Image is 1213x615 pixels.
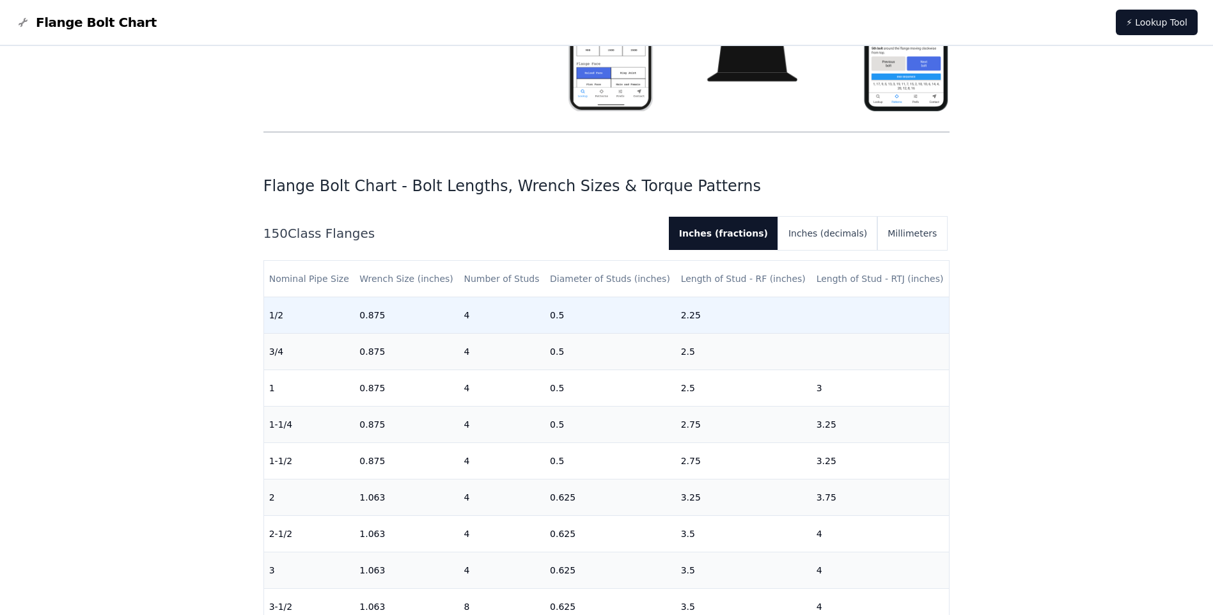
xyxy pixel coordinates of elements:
[354,370,458,407] td: 0.875
[15,15,31,30] img: Flange Bolt Chart Logo
[264,297,355,334] td: 1/2
[354,407,458,443] td: 0.875
[676,407,811,443] td: 2.75
[458,261,545,297] th: Number of Studs
[36,13,157,31] span: Flange Bolt Chart
[545,334,676,370] td: 0.5
[354,552,458,589] td: 1.063
[354,443,458,479] td: 0.875
[264,443,355,479] td: 1-1/2
[264,516,355,552] td: 2-1/2
[545,516,676,552] td: 0.625
[458,443,545,479] td: 4
[458,552,545,589] td: 4
[264,370,355,407] td: 1
[811,552,950,589] td: 4
[264,479,355,516] td: 2
[811,407,950,443] td: 3.25
[264,407,355,443] td: 1-1/4
[676,552,811,589] td: 3.5
[669,217,778,250] button: Inches (fractions)
[264,552,355,589] td: 3
[676,297,811,334] td: 2.25
[354,261,458,297] th: Wrench Size (inches)
[354,516,458,552] td: 1.063
[354,297,458,334] td: 0.875
[676,443,811,479] td: 2.75
[354,334,458,370] td: 0.875
[811,443,950,479] td: 3.25
[263,224,659,242] h2: 150 Class Flanges
[676,370,811,407] td: 2.5
[15,13,157,31] a: Flange Bolt Chart LogoFlange Bolt Chart
[263,176,950,196] h1: Flange Bolt Chart - Bolt Lengths, Wrench Sizes & Torque Patterns
[545,552,676,589] td: 0.625
[545,443,676,479] td: 0.5
[811,261,950,297] th: Length of Stud - RTJ (inches)
[264,261,355,297] th: Nominal Pipe Size
[676,479,811,516] td: 3.25
[264,334,355,370] td: 3/4
[545,407,676,443] td: 0.5
[811,516,950,552] td: 4
[1116,10,1198,35] a: ⚡ Lookup Tool
[545,297,676,334] td: 0.5
[545,370,676,407] td: 0.5
[811,479,950,516] td: 3.75
[458,334,545,370] td: 4
[676,261,811,297] th: Length of Stud - RF (inches)
[458,370,545,407] td: 4
[545,261,676,297] th: Diameter of Studs (inches)
[811,370,950,407] td: 3
[354,479,458,516] td: 1.063
[676,334,811,370] td: 2.5
[458,479,545,516] td: 4
[458,297,545,334] td: 4
[676,516,811,552] td: 3.5
[545,479,676,516] td: 0.625
[877,217,947,250] button: Millimeters
[458,407,545,443] td: 4
[458,516,545,552] td: 4
[778,217,877,250] button: Inches (decimals)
